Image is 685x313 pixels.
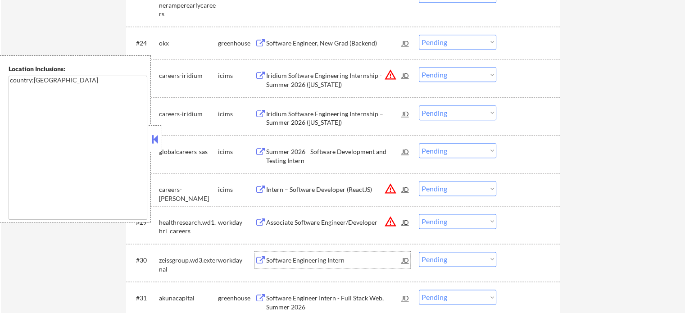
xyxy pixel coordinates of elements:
[266,256,402,265] div: Software Engineering Intern
[384,182,397,195] button: warning_amber
[159,39,218,48] div: okx
[218,294,255,303] div: greenhouse
[218,185,255,194] div: icims
[159,185,218,203] div: careers-[PERSON_NAME]
[218,147,255,156] div: icims
[9,64,147,73] div: Location Inclusions:
[218,256,255,265] div: workday
[218,109,255,118] div: icims
[218,71,255,80] div: icims
[401,252,410,268] div: JD
[136,294,152,303] div: #31
[218,39,255,48] div: greenhouse
[159,218,218,236] div: healthresearch.wd1.hri_careers
[218,218,255,227] div: workday
[136,256,152,265] div: #30
[159,147,218,156] div: globalcareers-sas
[401,214,410,230] div: JD
[266,294,402,311] div: Software Engineer Intern - Full Stack Web, Summer 2026
[401,105,410,122] div: JD
[266,71,402,89] div: Iridium Software Engineering Internship - Summer 2026 ([US_STATE])
[159,294,218,303] div: akunacapital
[401,290,410,306] div: JD
[159,256,218,273] div: zeissgroup.wd3.external
[401,67,410,83] div: JD
[266,147,402,165] div: Summer 2026 - Software Development and Testing Intern
[401,143,410,159] div: JD
[401,35,410,51] div: JD
[384,68,397,81] button: warning_amber
[266,185,402,194] div: Intern – Software Developer (ReactJS)
[401,181,410,197] div: JD
[159,109,218,118] div: careers-iridium
[136,39,152,48] div: #24
[159,71,218,80] div: careers-iridium
[384,215,397,228] button: warning_amber
[266,39,402,48] div: Software Engineer, New Grad (Backend)
[266,109,402,127] div: Iridium Software Engineering Internship – Summer 2026 ([US_STATE])
[266,218,402,227] div: Associate Software Engineer/Developer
